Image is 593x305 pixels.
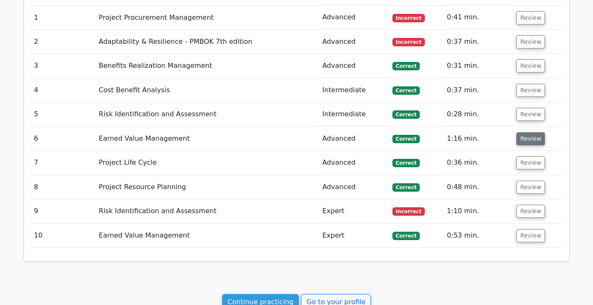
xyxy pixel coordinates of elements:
[443,199,513,223] td: 1:10 min.
[95,224,319,248] td: Earned Value Management
[443,78,513,102] td: 0:37 min.
[516,205,545,218] button: Review
[392,232,420,240] span: Correct
[392,38,425,46] span: Incorrect
[95,175,319,199] td: Project Resource Planning
[392,207,425,216] span: Incorrect
[95,102,319,126] td: Risk Identification and Assessment
[319,78,389,102] td: Intermediate
[392,62,420,70] span: Correct
[443,127,513,151] td: 1:16 min.
[443,102,513,126] td: 0:28 min.
[443,54,513,78] td: 0:31 min.
[95,30,319,54] td: Adaptability & Resilience - PMBOK 7th edition
[443,175,513,199] td: 0:48 min.
[392,110,420,119] span: Correct
[516,108,545,121] button: Review
[95,54,319,78] td: Benefits Realization Management
[319,199,389,223] td: Expert
[95,199,319,223] td: Risk Identification and Assessment
[31,175,96,199] td: 8
[319,5,389,29] td: Advanced
[31,78,96,102] td: 4
[516,229,545,242] button: Review
[392,135,420,143] span: Correct
[516,156,545,169] button: Review
[31,102,96,126] td: 5
[319,224,389,248] td: Expert
[443,5,513,29] td: 0:41 min.
[443,151,513,175] td: 0:36 min.
[319,102,389,126] td: Intermediate
[319,175,389,199] td: Advanced
[31,224,96,248] td: 10
[31,199,96,223] td: 9
[95,78,319,102] td: Cost Benefit Analysis
[31,151,96,175] td: 7
[319,127,389,151] td: Advanced
[443,30,513,54] td: 0:37 min.
[31,54,96,78] td: 3
[392,86,420,95] span: Correct
[392,159,420,167] span: Correct
[516,181,545,194] button: Review
[319,151,389,175] td: Advanced
[95,5,319,29] td: Project Procurement Management
[516,132,545,145] button: Review
[319,30,389,54] td: Advanced
[516,11,545,24] button: Review
[31,127,96,151] td: 6
[516,35,545,48] button: Review
[516,59,545,72] button: Review
[319,54,389,78] td: Advanced
[392,14,425,22] span: Incorrect
[31,5,96,29] td: 1
[95,127,319,151] td: Earned Value Management
[392,183,420,192] span: Correct
[516,84,545,97] button: Review
[31,30,96,54] td: 2
[443,224,513,248] td: 0:53 min.
[95,151,319,175] td: Project Life Cycle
